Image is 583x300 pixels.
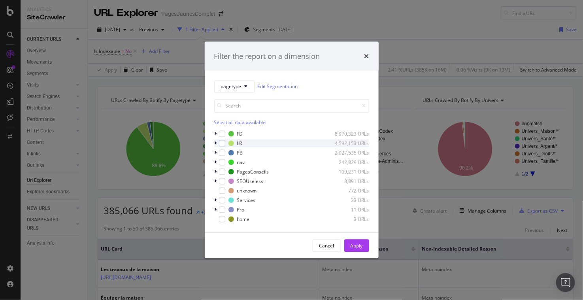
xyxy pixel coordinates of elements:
[237,187,257,194] div: unknown
[344,240,369,252] button: Apply
[214,119,369,126] div: Select all data available
[319,242,334,249] div: Cancel
[258,82,298,91] a: Edit Segmentation
[330,216,369,223] div: 3 URLs
[330,178,369,185] div: 8,891 URLs
[237,178,264,185] div: SEOUseless
[330,149,369,156] div: 2,027,535 URLs
[237,206,245,213] div: Pro
[221,83,242,90] span: pagetype
[330,197,369,204] div: 33 URLs
[237,216,250,223] div: home
[330,168,369,175] div: 109,231 URLs
[237,140,242,147] div: LR
[214,80,255,93] button: pagetype
[237,159,245,166] div: nav
[237,168,269,175] div: PagesConseils
[330,206,369,213] div: 11 URLs
[330,130,369,137] div: 8,970,323 URLs
[237,130,243,137] div: FD
[351,242,363,249] div: Apply
[214,51,320,61] div: Filter the report on a dimension
[330,140,369,147] div: 4,592,153 URLs
[364,51,369,61] div: times
[214,99,369,113] input: Search
[556,273,575,292] div: Open Intercom Messenger
[330,159,369,166] div: 242,829 URLs
[313,240,341,252] button: Cancel
[330,187,369,194] div: 772 URLs
[205,42,379,258] div: modal
[237,197,256,204] div: Services
[237,149,243,156] div: PB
